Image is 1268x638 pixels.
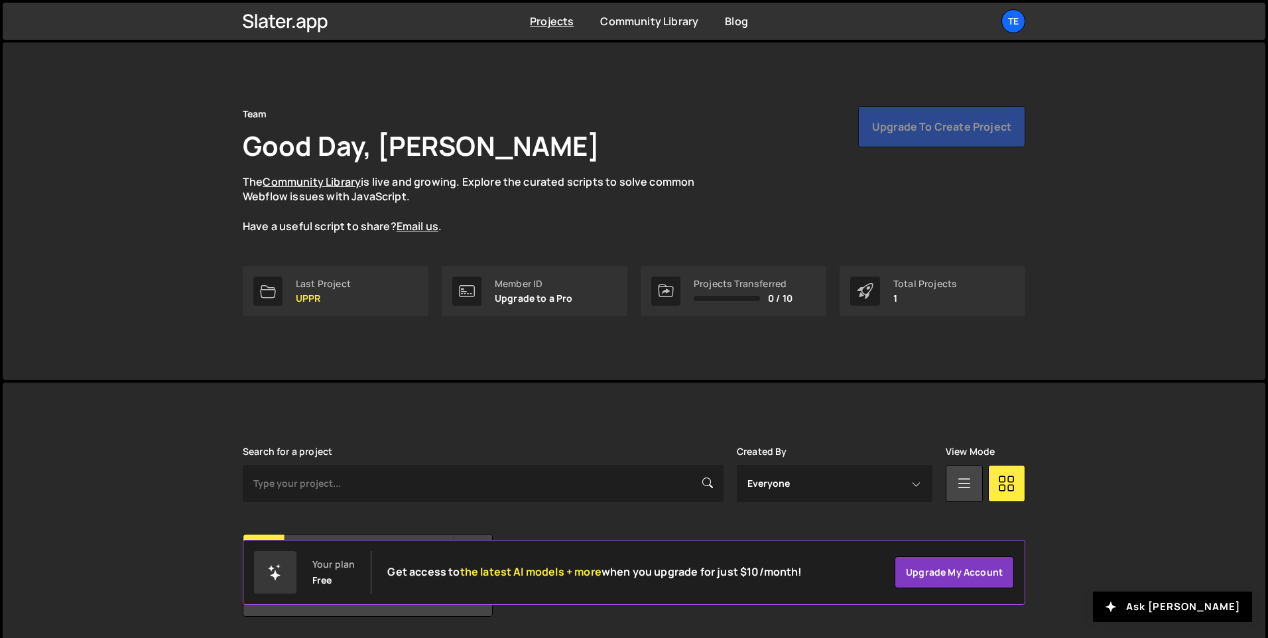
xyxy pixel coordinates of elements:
[243,534,493,617] a: UP UPPR Created by [PERSON_NAME] 2 pages, last updated by [PERSON_NAME] [DATE]
[893,293,957,304] p: 1
[460,564,602,579] span: the latest AI models + more
[893,279,957,289] div: Total Projects
[243,127,600,164] h1: Good Day, [PERSON_NAME]
[243,465,724,502] input: Type your project...
[312,559,355,570] div: Your plan
[243,266,428,316] a: Last Project UPPR
[243,446,332,457] label: Search for a project
[397,219,438,233] a: Email us
[243,106,267,122] div: Team
[600,14,698,29] a: Community Library
[387,566,802,578] h2: Get access to when you upgrade for just $10/month!
[694,279,792,289] div: Projects Transferred
[530,14,574,29] a: Projects
[263,174,361,189] a: Community Library
[243,535,285,576] div: UP
[312,575,332,586] div: Free
[495,279,573,289] div: Member ID
[296,279,351,289] div: Last Project
[1001,9,1025,33] a: Te
[725,14,748,29] a: Blog
[243,174,720,234] p: The is live and growing. Explore the curated scripts to solve common Webflow issues with JavaScri...
[737,446,787,457] label: Created By
[768,293,792,304] span: 0 / 10
[495,293,573,304] p: Upgrade to a Pro
[1093,592,1252,622] button: Ask [PERSON_NAME]
[296,293,351,304] p: UPPR
[946,446,995,457] label: View Mode
[895,556,1014,588] a: Upgrade my account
